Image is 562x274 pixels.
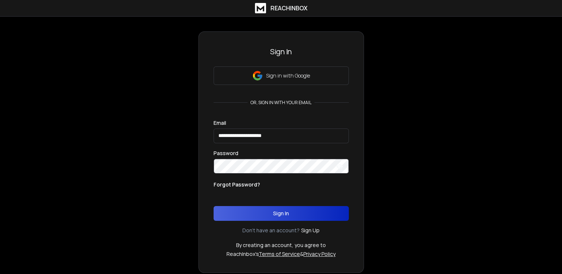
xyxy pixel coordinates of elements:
[255,3,266,13] img: logo
[214,151,238,156] label: Password
[266,72,310,79] p: Sign in with Google
[236,242,326,249] p: By creating an account, you agree to
[242,227,300,234] p: Don't have an account?
[303,250,336,257] a: Privacy Policy
[214,181,260,188] p: Forgot Password?
[248,100,314,106] p: or, sign in with your email
[214,66,349,85] button: Sign in with Google
[226,250,336,258] p: ReachInbox's &
[270,4,307,13] h1: ReachInbox
[259,250,300,257] a: Terms of Service
[214,120,226,126] label: Email
[214,206,349,221] button: Sign In
[214,47,349,57] h3: Sign In
[301,227,320,234] a: Sign Up
[255,3,307,13] a: ReachInbox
